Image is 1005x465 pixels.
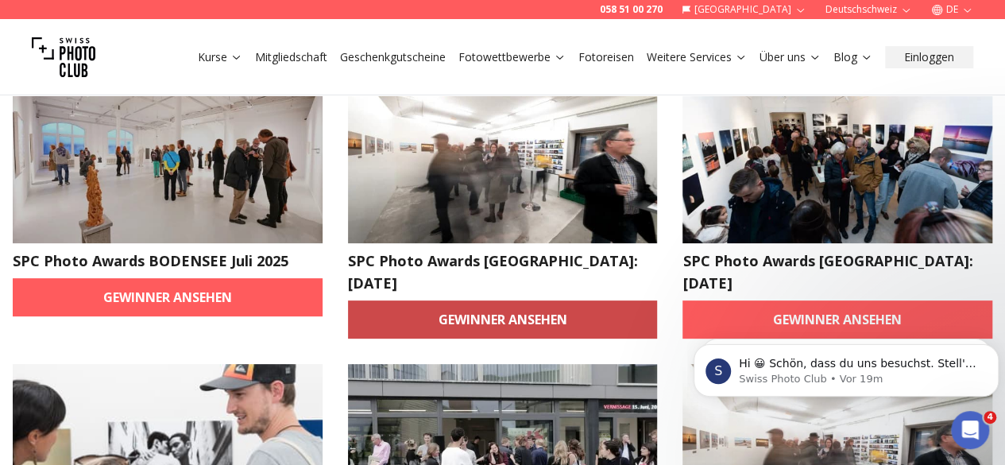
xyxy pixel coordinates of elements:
a: Gewinner ansehen [13,278,323,316]
a: Fotoreisen [578,49,634,65]
button: Mitgliedschaft [249,46,334,68]
button: Über uns [753,46,827,68]
button: Fotoreisen [572,46,640,68]
button: Blog [827,46,879,68]
button: Kurse [191,46,249,68]
a: Über uns [760,49,821,65]
a: 058 51 00 270 [600,3,663,16]
h2: SPC Photo Awards BODENSEE Juli 2025 [13,250,323,272]
a: Geschenkgutscheine [340,49,446,65]
iframe: Intercom live chat [951,411,989,449]
h2: SPC Photo Awards [GEOGRAPHIC_DATA]: [DATE] [348,250,658,294]
button: Weitere Services [640,46,753,68]
img: SPC Photo Awards Geneva: June 2025 [682,69,992,243]
a: Blog [833,49,872,65]
img: SPC Photo Awards Zürich: Juni 2025 [348,69,658,243]
img: SPC Photo Awards BODENSEE Juli 2025 [13,69,323,243]
a: Fotowettbewerbe [458,49,566,65]
h2: SPC Photo Awards [GEOGRAPHIC_DATA]: [DATE] [682,250,992,294]
button: Geschenkgutscheine [334,46,452,68]
iframe: Intercom notifications Nachricht [687,311,1005,422]
a: Mitgliedschaft [255,49,327,65]
span: 4 [984,411,996,424]
button: Einloggen [885,46,973,68]
a: Gewinner ansehen [682,300,992,339]
a: Kurse [198,49,242,65]
a: Gewinner ansehen [348,300,658,339]
a: Weitere Services [647,49,747,65]
button: Fotowettbewerbe [452,46,572,68]
img: Swiss photo club [32,25,95,89]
